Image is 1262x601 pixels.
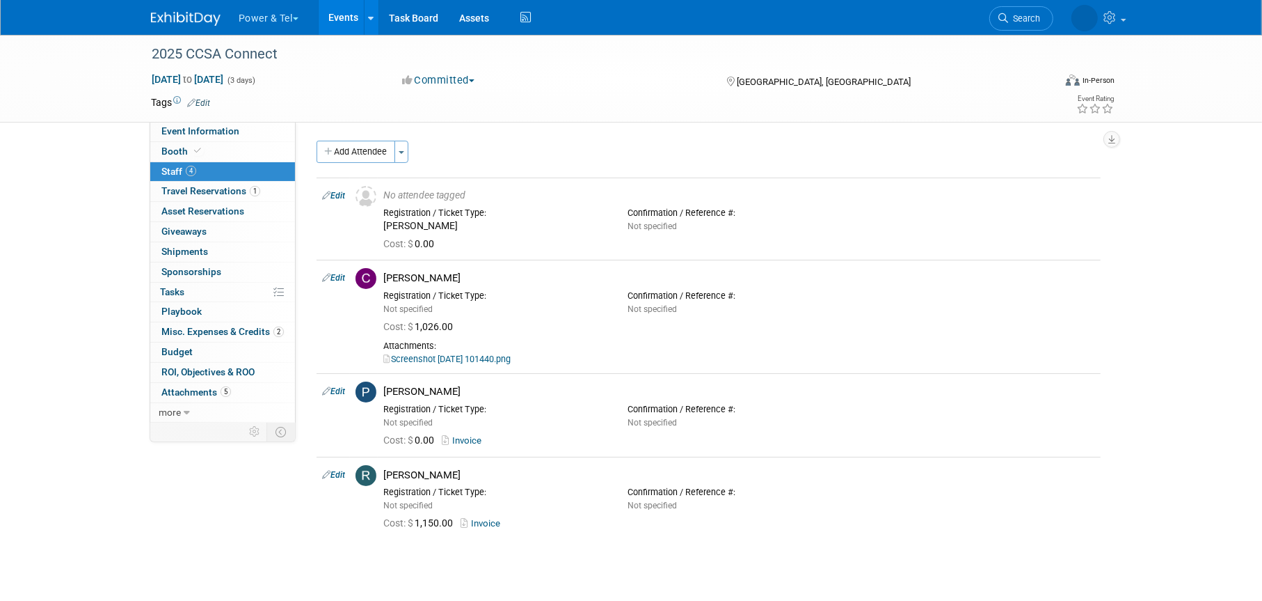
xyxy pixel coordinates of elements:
img: ExhibitDay [151,12,221,26]
a: Invoice [461,518,506,529]
span: more [159,407,181,418]
a: Booth [150,142,295,162]
span: Travel Reservations [161,185,260,196]
span: Giveaways [161,226,207,237]
a: Shipments [150,242,295,262]
button: Committed [397,73,480,88]
div: Registration / Ticket Type: [383,208,607,219]
span: [GEOGRAPHIC_DATA], [GEOGRAPHIC_DATA] [737,77,911,87]
span: 1,150.00 [383,517,458,529]
a: Attachments5 [150,383,295,403]
span: Not specified [383,501,433,510]
img: P.jpg [356,382,376,403]
span: Search [1008,13,1040,24]
span: Cost: $ [383,517,415,529]
div: Event Rating [1076,95,1114,102]
a: Giveaways [150,222,295,242]
a: ROI, Objectives & ROO [150,363,295,382]
a: more [150,403,295,423]
span: Budget [161,346,193,357]
span: Sponsorships [161,266,221,277]
span: Not specified [628,501,677,510]
a: Budget [150,343,295,362]
a: Edit [322,387,345,396]
td: Tags [151,95,210,109]
span: [DATE] [DATE] [151,73,224,86]
div: [PERSON_NAME] [383,272,1095,285]
span: Asset Reservations [161,205,244,217]
img: C.jpg [356,268,376,289]
img: Melissa Seibring [1071,5,1098,31]
div: [PERSON_NAME] [383,220,607,233]
td: Toggle Event Tabs [267,423,296,441]
span: 1,026.00 [383,321,458,332]
a: Sponsorships [150,263,295,282]
span: Cost: $ [383,321,415,332]
div: Event Format [971,72,1115,93]
div: 2025 CCSA Connect [147,42,1032,67]
a: Search [989,6,1053,31]
a: Asset Reservations [150,202,295,221]
a: Invoice [442,435,487,446]
div: Confirmation / Reference #: [628,290,851,302]
span: ROI, Objectives & ROO [161,366,255,377]
span: 1 [250,186,260,196]
span: Not specified [628,418,677,428]
a: Edit [322,273,345,283]
img: Format-Inperson.png [1066,75,1080,86]
a: Edit [322,470,345,480]
span: Cost: $ [383,238,415,249]
a: Travel Reservations1 [150,182,295,201]
button: Add Attendee [317,141,395,163]
a: Misc. Expenses & Credits2 [150,322,295,342]
span: Misc. Expenses & Credits [161,326,284,337]
div: In-Person [1082,75,1115,86]
a: Event Information [150,122,295,141]
div: [PERSON_NAME] [383,469,1095,482]
a: Tasks [150,283,295,302]
img: R.jpg [356,465,376,486]
span: Not specified [383,304,433,314]
div: [PERSON_NAME] [383,385,1095,398]
span: Attachments [161,387,231,398]
span: 0.00 [383,238,440,249]
div: Registration / Ticket Type: [383,487,607,498]
span: 5 [221,387,231,397]
div: Registration / Ticket Type: [383,404,607,415]
div: Confirmation / Reference #: [628,404,851,415]
a: Edit [187,98,210,108]
span: Shipments [161,246,208,257]
span: 4 [186,166,196,176]
span: Event Information [161,125,239,136]
span: Cost: $ [383,435,415,446]
td: Personalize Event Tab Strip [243,423,267,441]
span: 0.00 [383,435,440,446]
a: Edit [322,191,345,201]
span: Staff [161,166,196,177]
a: Screenshot [DATE] 101440.png [383,354,511,364]
span: (3 days) [226,76,255,85]
img: Unassigned-User-Icon.png [356,186,376,207]
i: Booth reservation complete [194,147,201,155]
div: Confirmation / Reference #: [628,487,851,498]
div: Confirmation / Reference #: [628,208,851,219]
a: Playbook [150,302,295,322]
span: Booth [161,146,204,157]
span: Tasks [160,286,184,297]
span: Not specified [628,304,677,314]
span: Not specified [628,221,677,231]
span: 2 [273,327,284,337]
div: Attachments: [383,341,1095,352]
div: No attendee tagged [383,189,1095,202]
span: Not specified [383,418,433,428]
div: Registration / Ticket Type: [383,290,607,302]
span: Playbook [161,306,202,317]
a: Staff4 [150,162,295,182]
span: to [181,74,194,85]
